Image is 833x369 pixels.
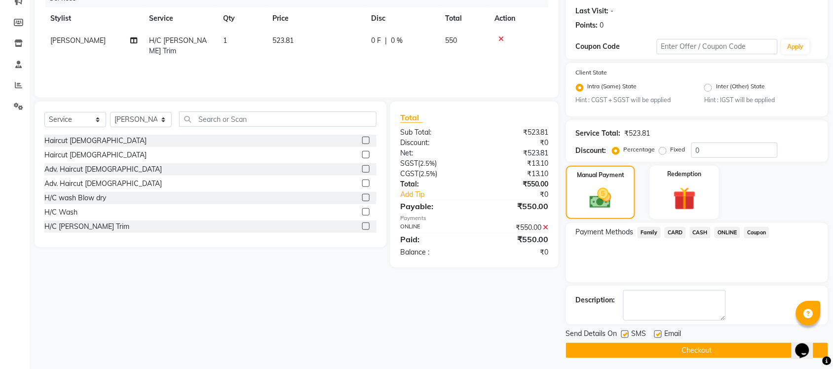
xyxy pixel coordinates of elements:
div: ₹550.00 [474,179,556,189]
div: Last Visit: [576,6,609,16]
div: Haircut [DEMOGRAPHIC_DATA] [44,136,147,146]
div: ₹13.10 [474,158,556,169]
div: Adv. Haircut [DEMOGRAPHIC_DATA] [44,179,162,189]
div: ₹523.81 [474,127,556,138]
a: Add Tip [393,189,488,200]
div: ₹523.81 [625,128,650,139]
label: Client State [576,68,607,77]
div: ₹550.00 [474,200,556,212]
span: ONLINE [715,227,740,238]
div: Points: [576,20,598,31]
div: Net: [393,148,475,158]
div: Haircut [DEMOGRAPHIC_DATA] [44,150,147,160]
span: CASH [690,227,711,238]
span: Send Details On [566,329,617,341]
span: 2.5% [420,159,435,167]
span: 2.5% [420,170,435,178]
div: Total: [393,179,475,189]
span: CARD [665,227,686,238]
input: Search or Scan [179,111,377,127]
div: 0 [600,20,604,31]
label: Intra (Same) State [588,82,637,94]
th: Disc [365,7,439,30]
small: Hint : IGST will be applied [704,96,818,105]
div: ₹550.00 [474,233,556,245]
iframe: chat widget [792,330,823,359]
span: 523.81 [272,36,294,45]
div: H/C Wash [44,207,77,218]
span: Total [400,112,423,123]
span: CGST [400,169,418,178]
span: SGST [400,159,418,168]
th: Price [266,7,365,30]
span: SMS [632,329,646,341]
span: 550 [445,36,457,45]
th: Total [439,7,489,30]
div: - [611,6,614,16]
div: ₹550.00 [474,222,556,233]
div: ( ) [393,158,475,169]
span: Coupon [744,227,769,238]
div: ₹13.10 [474,169,556,179]
span: 1 [223,36,227,45]
div: Sub Total: [393,127,475,138]
label: Inter (Other) State [716,82,765,94]
div: Discount: [393,138,475,148]
button: Checkout [566,343,828,358]
div: Coupon Code [576,41,657,52]
div: ₹0 [488,189,556,200]
label: Redemption [668,170,702,179]
label: Percentage [624,145,655,154]
div: Description: [576,295,615,305]
span: Family [638,227,661,238]
label: Manual Payment [577,171,624,180]
div: H/C wash Blow dry [44,193,106,203]
div: ₹0 [474,138,556,148]
th: Service [143,7,217,30]
img: _gift.svg [666,184,703,213]
span: H/C [PERSON_NAME] Trim [149,36,207,55]
label: Fixed [671,145,685,154]
span: [PERSON_NAME] [50,36,106,45]
th: Stylist [44,7,143,30]
div: Adv. Haircut [DEMOGRAPHIC_DATA] [44,164,162,175]
th: Qty [217,7,266,30]
span: | [385,36,387,46]
span: Payment Methods [576,227,634,237]
div: Payments [400,214,549,222]
div: Balance : [393,247,475,258]
div: ( ) [393,169,475,179]
small: Hint : CGST + SGST will be applied [576,96,689,105]
div: H/C [PERSON_NAME] Trim [44,221,129,232]
img: _cash.svg [583,185,618,211]
div: Payable: [393,200,475,212]
span: 0 % [391,36,403,46]
div: Discount: [576,146,606,156]
div: ONLINE [393,222,475,233]
span: 0 F [371,36,381,46]
div: Service Total: [576,128,621,139]
th: Action [489,7,549,30]
div: ₹0 [474,247,556,258]
span: Email [665,329,682,341]
button: Apply [782,39,810,54]
div: Paid: [393,233,475,245]
input: Enter Offer / Coupon Code [657,39,778,54]
div: ₹523.81 [474,148,556,158]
